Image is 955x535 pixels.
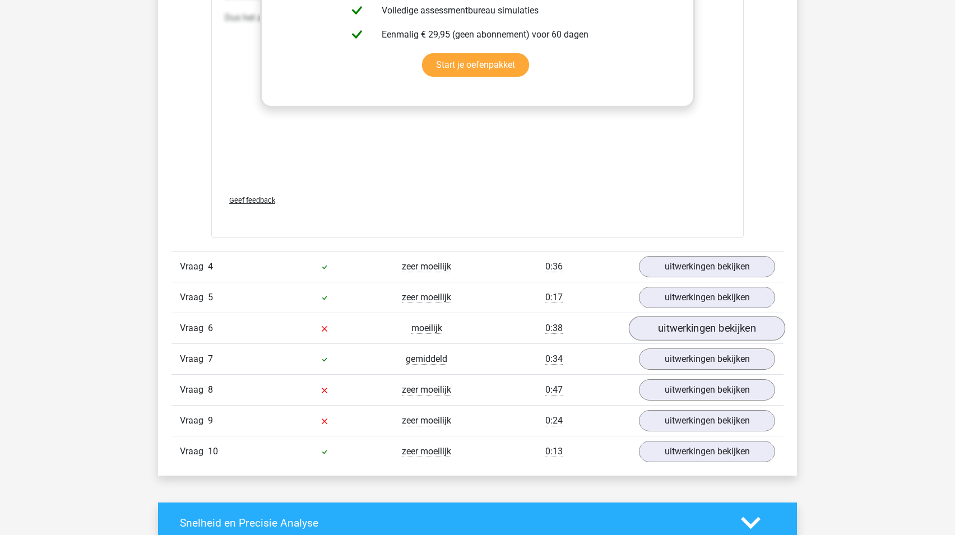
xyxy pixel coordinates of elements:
[402,384,451,396] span: zeer moeilijk
[545,323,563,334] span: 0:38
[208,261,213,272] span: 4
[225,11,730,25] p: Dus het antwoord is: Sommige phenomenae zijn phenomeni
[402,446,451,457] span: zeer moeilijk
[208,446,218,457] span: 10
[180,445,208,458] span: Vraag
[208,353,213,364] span: 7
[411,323,442,334] span: moeilijk
[422,53,529,77] a: Start je oefenpakket
[639,348,775,370] a: uitwerkingen bekijken
[208,323,213,333] span: 6
[180,517,724,529] h4: Snelheid en Precisie Analyse
[639,410,775,431] a: uitwerkingen bekijken
[545,292,563,303] span: 0:17
[629,317,785,341] a: uitwerkingen bekijken
[402,292,451,303] span: zeer moeilijk
[406,353,447,365] span: gemiddeld
[639,379,775,401] a: uitwerkingen bekijken
[208,292,213,303] span: 5
[208,415,213,426] span: 9
[180,352,208,366] span: Vraag
[545,261,563,272] span: 0:36
[545,353,563,365] span: 0:34
[639,287,775,308] a: uitwerkingen bekijken
[208,384,213,395] span: 8
[639,256,775,277] a: uitwerkingen bekijken
[402,415,451,426] span: zeer moeilijk
[180,322,208,335] span: Vraag
[180,291,208,304] span: Vraag
[180,414,208,427] span: Vraag
[180,260,208,273] span: Vraag
[402,261,451,272] span: zeer moeilijk
[545,384,563,396] span: 0:47
[545,415,563,426] span: 0:24
[180,383,208,397] span: Vraag
[229,196,275,204] span: Geef feedback
[639,441,775,462] a: uitwerkingen bekijken
[545,446,563,457] span: 0:13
